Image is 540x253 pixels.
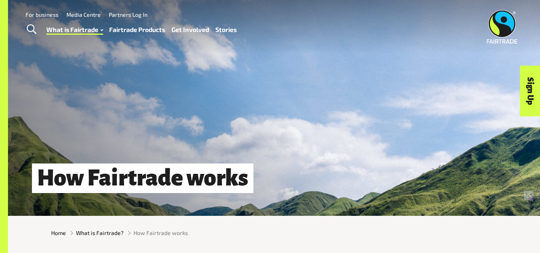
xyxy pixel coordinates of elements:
[487,10,518,44] img: Fairtrade Australia New Zealand logo
[215,24,237,36] a: Stories
[109,24,165,36] a: Fairtrade Products
[109,11,147,18] a: Partners Log In
[26,11,58,18] a: For business
[76,229,124,237] a: What is Fairtrade?
[22,20,41,40] a: Toggle Search
[134,229,188,237] span: How Fairtrade works
[51,229,66,237] a: Home
[171,24,209,36] a: Get Involved
[66,11,101,18] a: Media Centre
[32,163,253,193] h1: How Fairtrade works
[46,24,103,36] a: What is Fairtrade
